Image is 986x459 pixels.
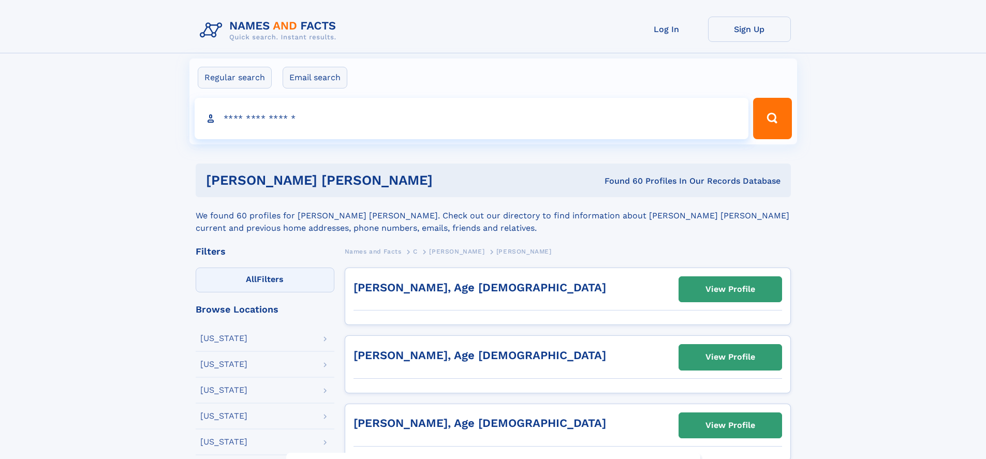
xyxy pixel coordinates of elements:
a: [PERSON_NAME] [429,245,484,258]
h1: [PERSON_NAME] [PERSON_NAME] [206,174,519,187]
a: Names and Facts [345,245,402,258]
span: All [246,274,257,284]
div: [US_STATE] [200,334,247,343]
div: View Profile [705,345,755,369]
a: [PERSON_NAME], Age [DEMOGRAPHIC_DATA] [354,349,606,362]
img: Logo Names and Facts [196,17,345,45]
a: Sign Up [708,17,791,42]
span: C [413,248,418,255]
a: View Profile [679,345,782,369]
a: Log In [625,17,708,42]
div: [US_STATE] [200,438,247,446]
div: View Profile [705,413,755,437]
div: Browse Locations [196,305,334,314]
div: Found 60 Profiles In Our Records Database [519,175,781,187]
div: We found 60 profiles for [PERSON_NAME] [PERSON_NAME]. Check out our directory to find information... [196,197,791,234]
a: C [413,245,418,258]
a: [PERSON_NAME], Age [DEMOGRAPHIC_DATA] [354,417,606,430]
span: [PERSON_NAME] [496,248,552,255]
input: search input [195,98,749,139]
div: [US_STATE] [200,386,247,394]
a: [PERSON_NAME], Age [DEMOGRAPHIC_DATA] [354,281,606,294]
label: Regular search [198,67,272,88]
button: Search Button [753,98,791,139]
div: [US_STATE] [200,360,247,368]
label: Email search [283,67,347,88]
div: Filters [196,247,334,256]
div: [US_STATE] [200,412,247,420]
label: Filters [196,268,334,292]
span: [PERSON_NAME] [429,248,484,255]
a: View Profile [679,277,782,302]
a: View Profile [679,413,782,438]
div: View Profile [705,277,755,301]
